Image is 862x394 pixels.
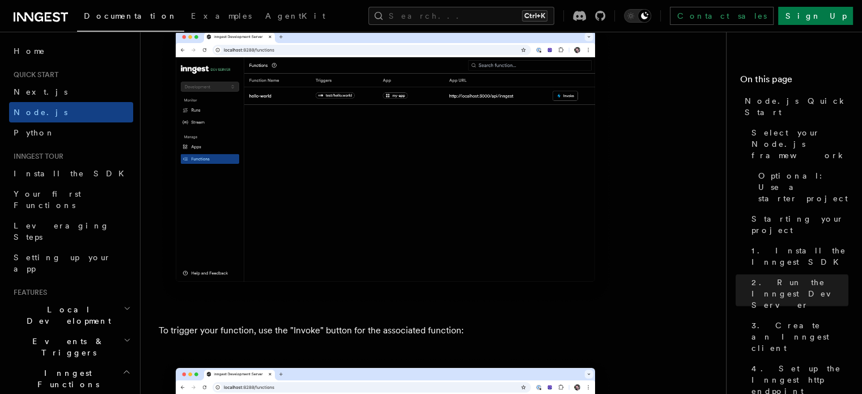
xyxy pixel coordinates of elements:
[14,221,109,242] span: Leveraging Steps
[751,277,848,311] span: 2. Run the Inngest Dev Server
[9,336,124,358] span: Events & Triggers
[747,122,848,166] a: Select your Node.js framework
[9,70,58,79] span: Quick start
[14,128,55,137] span: Python
[14,45,45,57] span: Home
[14,169,131,178] span: Install the SDK
[778,7,853,25] a: Sign Up
[751,320,848,354] span: 3. Create an Inngest client
[747,240,848,272] a: 1. Install the Inngest SDK
[9,331,133,363] button: Events & Triggers
[522,10,547,22] kbd: Ctrl+K
[77,3,184,32] a: Documentation
[751,245,848,268] span: 1. Install the Inngest SDK
[9,152,63,161] span: Inngest tour
[258,3,332,31] a: AgentKit
[740,91,848,122] a: Node.js Quick Start
[9,367,122,390] span: Inngest Functions
[9,184,133,215] a: Your first Functions
[14,108,67,117] span: Node.js
[751,213,848,236] span: Starting your project
[751,127,848,161] span: Select your Node.js framework
[745,95,848,118] span: Node.js Quick Start
[14,253,111,273] span: Setting up your app
[265,11,325,20] span: AgentKit
[159,323,612,338] p: To trigger your function, use the "Invoke" button for the associated function:
[9,288,47,297] span: Features
[368,7,554,25] button: Search...Ctrl+K
[9,163,133,184] a: Install the SDK
[159,19,612,304] img: Inngest Dev Server web interface's functions tab with functions listed
[14,189,81,210] span: Your first Functions
[184,3,258,31] a: Examples
[14,87,67,96] span: Next.js
[670,7,774,25] a: Contact sales
[9,299,133,331] button: Local Development
[9,215,133,247] a: Leveraging Steps
[747,209,848,240] a: Starting your project
[624,9,651,23] button: Toggle dark mode
[754,166,848,209] a: Optional: Use a starter project
[9,41,133,61] a: Home
[740,73,848,91] h4: On this page
[747,272,848,315] a: 2. Run the Inngest Dev Server
[758,170,848,204] span: Optional: Use a starter project
[9,247,133,279] a: Setting up your app
[9,102,133,122] a: Node.js
[84,11,177,20] span: Documentation
[191,11,252,20] span: Examples
[747,315,848,358] a: 3. Create an Inngest client
[9,304,124,327] span: Local Development
[9,122,133,143] a: Python
[9,82,133,102] a: Next.js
